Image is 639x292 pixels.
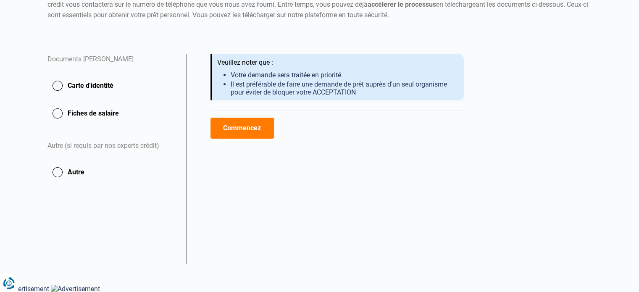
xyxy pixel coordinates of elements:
[231,80,457,96] li: Il est préférable de faire une demande de prêt auprès d'un seul organisme pour éviter de bloquer ...
[47,75,176,96] button: Carte d'identité
[217,58,457,67] div: Veuillez noter que :
[47,54,176,75] div: Documents [PERSON_NAME]
[231,71,457,79] li: Votre demande sera traitée en priorité
[368,0,436,8] strong: accélerer le processus
[210,118,274,139] button: Commencez
[47,103,176,124] button: Fiches de salaire
[47,162,176,183] button: Autre
[47,131,176,162] div: Autre (si requis par nos experts crédit)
